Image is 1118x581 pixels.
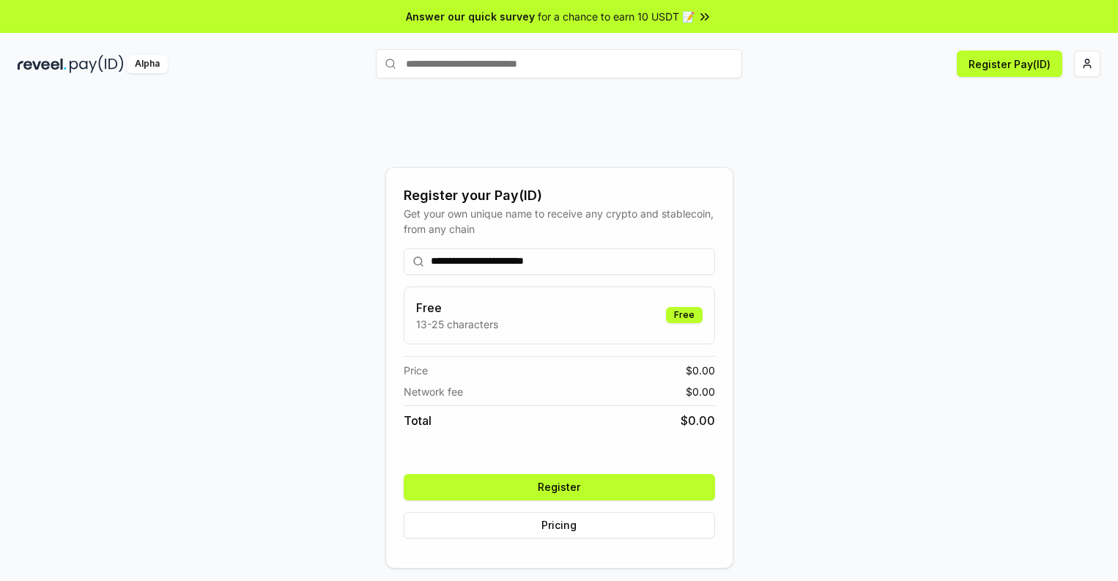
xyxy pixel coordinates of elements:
[666,307,703,323] div: Free
[957,51,1062,77] button: Register Pay(ID)
[18,55,67,73] img: reveel_dark
[404,412,432,429] span: Total
[538,9,695,24] span: for a chance to earn 10 USDT 📝
[127,55,168,73] div: Alpha
[404,185,715,206] div: Register your Pay(ID)
[404,474,715,500] button: Register
[404,363,428,378] span: Price
[404,206,715,237] div: Get your own unique name to receive any crypto and stablecoin, from any chain
[70,55,124,73] img: pay_id
[404,384,463,399] span: Network fee
[404,512,715,539] button: Pricing
[416,317,498,332] p: 13-25 characters
[686,363,715,378] span: $ 0.00
[406,9,535,24] span: Answer our quick survey
[686,384,715,399] span: $ 0.00
[681,412,715,429] span: $ 0.00
[416,299,498,317] h3: Free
